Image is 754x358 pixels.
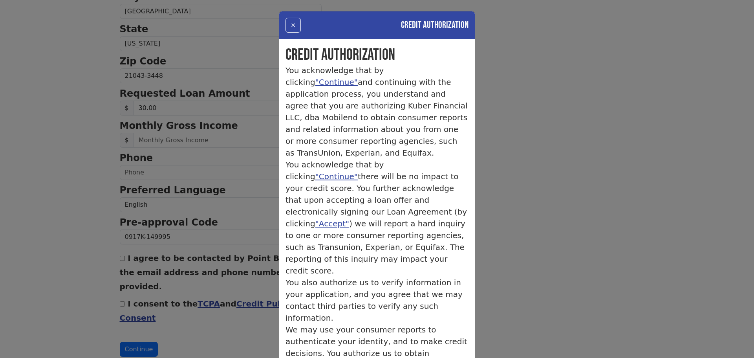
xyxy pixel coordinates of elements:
[285,159,469,277] p: You acknowledge that by clicking there will be no impact to your credit score. You further acknow...
[285,277,469,324] p: You also authorize us to verify information in your application, and you agree that we may contac...
[315,77,358,87] a: "Continue"
[401,18,469,32] h4: Credit Authorization
[315,219,350,228] a: "Accept"
[285,64,469,159] p: You acknowledge that by clicking and continuing with the application process, you understand and ...
[285,18,301,33] button: ×
[315,172,358,181] a: "Continue"
[285,46,469,64] h1: Credit Authorization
